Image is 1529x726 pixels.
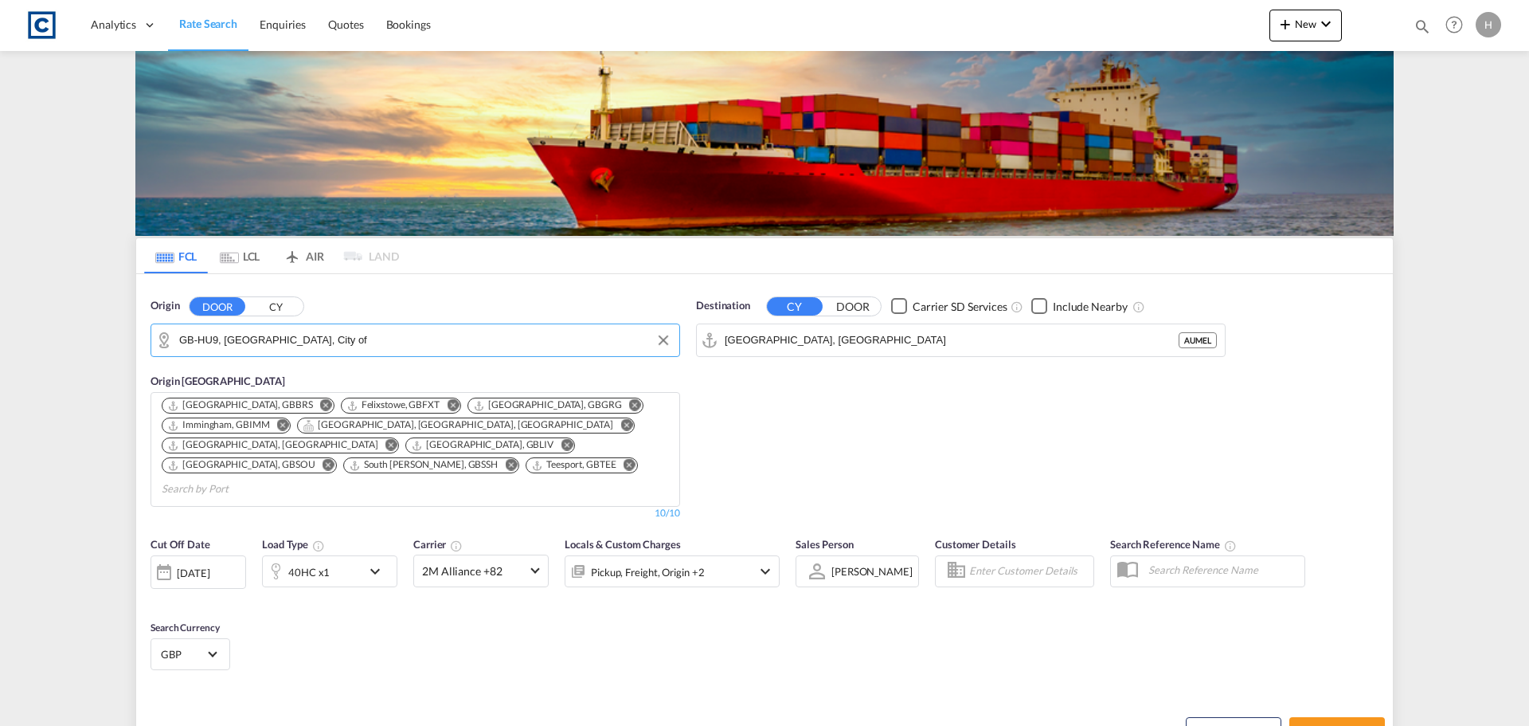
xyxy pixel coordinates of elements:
[565,538,681,551] span: Locals & Custom Charges
[413,538,463,551] span: Carrier
[91,17,136,33] span: Analytics
[831,565,913,578] div: [PERSON_NAME]
[151,324,679,356] md-input-container: GB-HU9, Kingston upon Hull, City of
[374,438,398,454] button: Remove
[167,398,313,412] div: Bristol, GBBRS
[1224,540,1237,552] md-icon: Your search will be saved by the below given name
[422,563,526,579] span: 2M Alliance +82
[1179,332,1217,348] div: AUMEL
[167,418,269,432] div: Immingham, GBIMM
[1441,11,1468,38] span: Help
[1476,12,1501,37] div: H
[655,507,680,520] div: 10/10
[495,458,518,474] button: Remove
[591,561,704,583] div: Pickup Freight Origin Destination Factory Stuffing
[24,7,60,43] img: 1fdb9190129311efbfaf67cbb4249bed.jpeg
[310,398,334,414] button: Remove
[697,324,1225,356] md-input-container: Melbourne, AUMEL
[159,642,221,665] md-select: Select Currency: £ GBPUnited Kingdom Pound
[935,538,1015,551] span: Customer Details
[328,18,363,31] span: Quotes
[756,562,775,581] md-icon: icon-chevron-down
[913,299,1007,315] div: Carrier SD Services
[135,51,1394,236] img: LCL+%26+FCL+BACKGROUND.png
[1053,299,1128,315] div: Include Nearby
[613,458,637,474] button: Remove
[303,418,613,432] div: Long Hanborough, OXF, GBLGB
[825,297,881,316] button: DOOR
[262,555,397,587] div: 40HC x1icon-chevron-down
[696,298,750,314] span: Destination
[208,238,272,273] md-tab-item: LCL
[167,418,272,432] div: Press delete to remove this chip.
[550,438,574,454] button: Remove
[610,418,634,434] button: Remove
[531,458,620,472] div: Press delete to remove this chip.
[346,398,440,412] div: Felixstowe, GBFXT
[144,238,208,273] md-tab-item: FCL
[651,328,675,352] button: Clear Input
[1414,18,1431,35] md-icon: icon-magnify
[283,247,302,259] md-icon: icon-airplane
[411,438,557,452] div: Press delete to remove this chip.
[436,398,460,414] button: Remove
[1110,538,1237,551] span: Search Reference Name
[969,559,1089,583] input: Enter Customer Details
[303,418,616,432] div: Press delete to remove this chip.
[473,398,625,412] div: Press delete to remove this chip.
[167,438,377,452] div: London Gateway Port, GBLGP
[162,477,313,502] input: Search by Port
[190,297,245,316] button: DOOR
[159,393,671,502] md-chips-wrap: Chips container. Use arrow keys to select chips.
[151,587,162,608] md-datepicker: Select
[151,622,220,634] span: Search Currency
[411,438,553,452] div: Liverpool, GBLIV
[151,555,246,589] div: [DATE]
[1011,300,1023,313] md-icon: Unchecked: Search for CY (Container Yard) services for all selected carriers.Checked : Search for...
[248,297,303,316] button: CY
[346,398,443,412] div: Press delete to remove this chip.
[167,398,316,412] div: Press delete to remove this chip.
[473,398,622,412] div: Grangemouth, GBGRG
[167,458,315,472] div: Southampton, GBSOU
[177,566,209,580] div: [DATE]
[1132,300,1145,313] md-icon: Unchecked: Ignores neighbouring ports when fetching rates.Checked : Includes neighbouring ports w...
[450,540,463,552] md-icon: The selected Trucker/Carrierwill be displayed in the rate results If the rates are from another f...
[161,647,205,661] span: GBP
[796,538,854,551] span: Sales Person
[349,458,498,472] div: South Shields, GBSSH
[144,238,399,273] md-pagination-wrapper: Use the left and right arrow keys to navigate between tabs
[366,562,393,581] md-icon: icon-chevron-down
[167,438,381,452] div: Press delete to remove this chip.
[262,538,325,551] span: Load Type
[312,540,325,552] md-icon: icon-information-outline
[179,17,237,30] span: Rate Search
[151,298,179,314] span: Origin
[179,328,671,352] input: Search by Door
[260,18,306,31] span: Enquiries
[619,398,643,414] button: Remove
[1441,11,1476,40] div: Help
[767,297,823,316] button: CY
[312,458,336,474] button: Remove
[565,555,780,587] div: Pickup Freight Origin Destination Factory Stuffingicon-chevron-down
[386,18,431,31] span: Bookings
[272,238,335,273] md-tab-item: AIR
[725,328,1179,352] input: Search by Port
[1276,18,1335,30] span: New
[1276,14,1295,33] md-icon: icon-plus 400-fg
[151,538,210,551] span: Cut Off Date
[266,418,290,434] button: Remove
[531,458,616,472] div: Teesport, GBTEE
[891,298,1007,315] md-checkbox: Checkbox No Ink
[830,559,914,583] md-select: Sales Person: Hannah Nutter
[1414,18,1431,41] div: icon-magnify
[1316,14,1335,33] md-icon: icon-chevron-down
[349,458,501,472] div: Press delete to remove this chip.
[1269,10,1342,41] button: icon-plus 400-fgNewicon-chevron-down
[151,375,285,387] span: Origin [GEOGRAPHIC_DATA]
[1031,298,1128,315] md-checkbox: Checkbox No Ink
[1140,558,1304,582] input: Search Reference Name
[167,458,319,472] div: Press delete to remove this chip.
